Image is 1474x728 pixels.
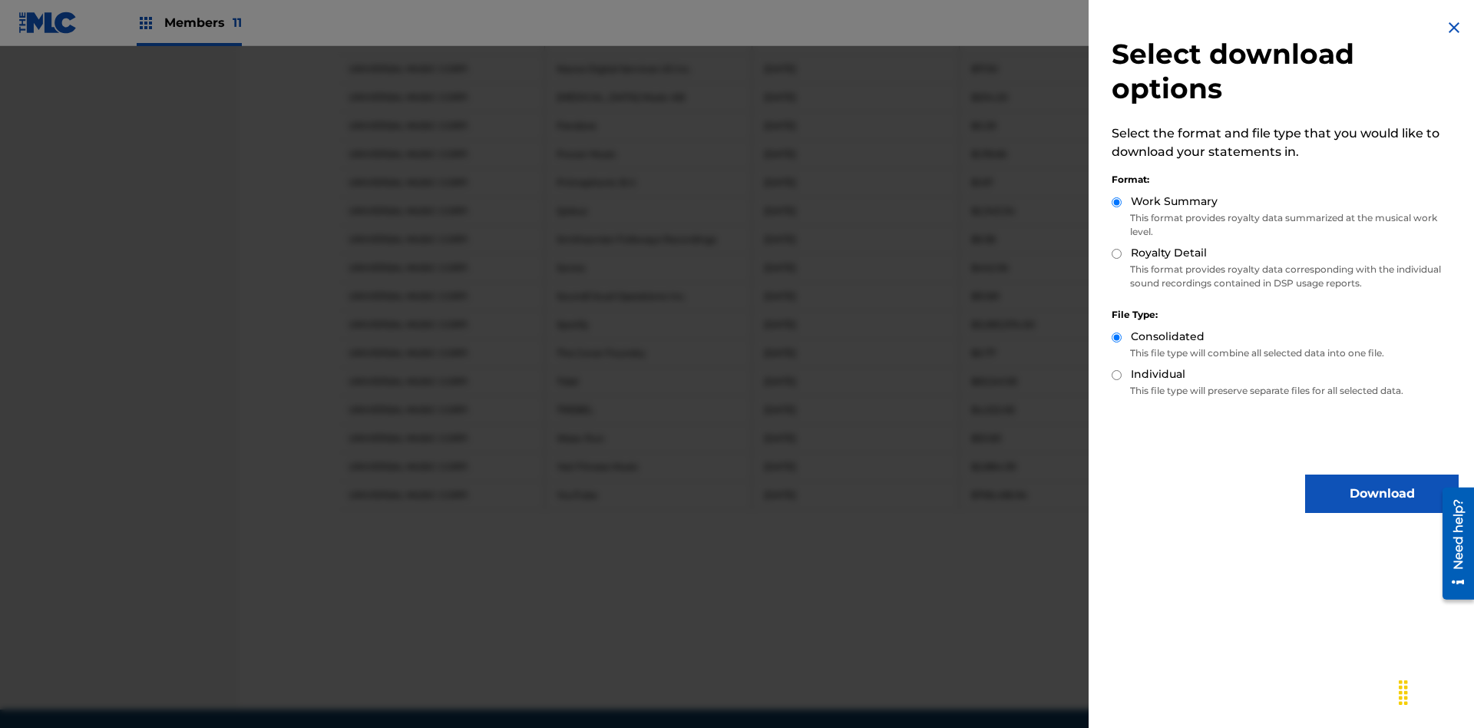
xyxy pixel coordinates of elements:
label: Individual [1131,366,1185,382]
span: 11 [233,15,242,30]
img: MLC Logo [18,12,78,34]
iframe: Chat Widget [1397,654,1474,728]
div: File Type: [1112,308,1459,322]
h2: Select download options [1112,37,1459,106]
p: This file type will combine all selected data into one file. [1112,346,1459,360]
img: Top Rightsholders [137,14,155,32]
p: Select the format and file type that you would like to download your statements in. [1112,124,1459,161]
span: Members [164,14,242,31]
label: Work Summary [1131,194,1218,210]
p: This format provides royalty data summarized at the musical work level. [1112,211,1459,239]
label: Consolidated [1131,329,1205,345]
p: This format provides royalty data corresponding with the individual sound recordings contained in... [1112,263,1459,290]
button: Download [1305,475,1459,513]
iframe: Resource Center [1431,481,1474,607]
label: Royalty Detail [1131,245,1207,261]
div: Drag [1391,670,1416,716]
p: This file type will preserve separate files for all selected data. [1112,384,1459,398]
div: Format: [1112,173,1459,187]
